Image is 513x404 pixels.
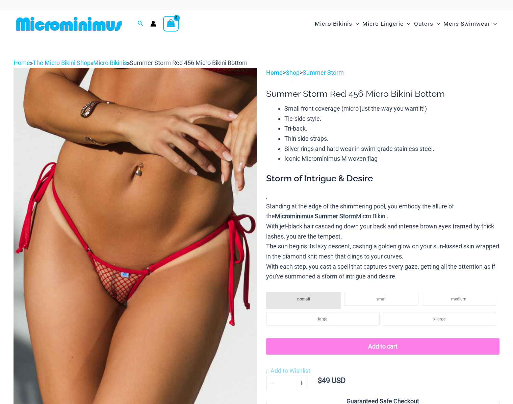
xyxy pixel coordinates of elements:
span: large [318,317,327,321]
li: Iconic Microminimus M woven flag [284,154,499,164]
li: Tri-back. [284,124,499,134]
a: Home [14,59,30,66]
a: OutersMenu ToggleMenu Toggle [412,14,442,34]
li: medium [422,292,496,306]
a: Micro Bikinis [93,59,127,66]
a: Add to Wishlist [266,366,310,376]
li: Tie-side style. [284,114,499,124]
a: + [295,376,308,390]
li: large [266,312,379,326]
img: MM SHOP LOGO FLAT [14,16,125,31]
span: Mens Swimwear [443,15,490,32]
li: Silver rings and hard wear in swim-grade stainless steel. [284,144,499,154]
span: medium [451,297,466,301]
span: Micro Lingerie [362,15,404,32]
span: Menu Toggle [352,15,359,32]
span: x-large [433,317,445,321]
a: - [266,376,279,390]
span: Summer Storm Red 456 Micro Bikini Bottom [130,59,248,66]
button: Add to cart [266,338,499,355]
nav: Site Navigation [312,13,499,35]
span: $ [318,376,322,385]
span: x-small [297,297,310,301]
bdi: 49 USD [318,376,345,385]
a: Shop [286,69,300,76]
a: Micro LingerieMenu ToggleMenu Toggle [361,14,412,34]
li: Thin side straps. [284,134,499,144]
li: x-large [383,312,496,326]
p: > > [266,68,499,78]
b: Microminimus Summer Storm [275,212,356,220]
a: Home [266,69,283,76]
a: Summer Storm [303,69,344,76]
input: Product quantity [279,376,295,390]
a: View Shopping Cart, empty [163,16,179,31]
a: Account icon link [150,21,156,27]
li: Small front coverage (micro just the way you want it!) [284,104,499,114]
span: Add to Wishlist [271,367,310,374]
a: Mens SwimwearMenu ToggleMenu Toggle [442,14,498,34]
span: small [376,297,386,301]
li: x-small [266,292,340,309]
h1: Summer Storm Red 456 Micro Bikini Bottom [266,89,499,99]
a: Micro BikinisMenu ToggleMenu Toggle [313,14,361,34]
span: Menu Toggle [490,15,497,32]
span: Menu Toggle [433,15,440,32]
span: Menu Toggle [404,15,410,32]
li: small [344,292,418,306]
a: Search icon link [137,20,144,28]
span: Micro Bikinis [315,15,352,32]
h3: Storm of Intrigue & Desire [266,173,499,184]
span: Outers [414,15,433,32]
a: The Micro Bikini Shop [33,59,91,66]
p: Standing at the edge of the shimmering pool, you embody the allure of the Micro Bikini. With jet-... [266,201,499,282]
span: » » » [14,59,248,66]
div: , [266,173,499,282]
